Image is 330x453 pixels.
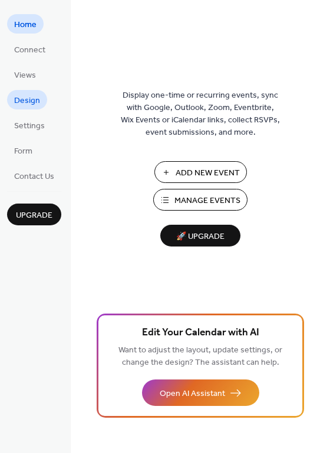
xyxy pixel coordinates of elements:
button: Open AI Assistant [142,379,259,406]
span: Edit Your Calendar with AI [142,325,259,341]
span: Views [14,69,36,82]
button: Manage Events [153,189,247,211]
span: Home [14,19,37,31]
a: Settings [7,115,52,135]
span: Settings [14,120,45,132]
a: Contact Us [7,166,61,185]
span: Connect [14,44,45,56]
span: Add New Event [176,167,240,179]
span: 🚀 Upgrade [167,229,233,245]
span: Contact Us [14,171,54,183]
button: Upgrade [7,204,61,225]
span: Manage Events [174,195,240,207]
button: 🚀 Upgrade [160,225,240,247]
a: Form [7,141,39,160]
span: Form [14,145,32,158]
span: Design [14,95,40,107]
span: Display one-time or recurring events, sync with Google, Outlook, Zoom, Eventbrite, Wix Events or ... [121,89,280,139]
a: Design [7,90,47,109]
span: Upgrade [16,209,52,222]
a: Home [7,14,44,34]
a: Connect [7,39,52,59]
span: Want to adjust the layout, update settings, or change the design? The assistant can help. [118,342,282,371]
span: Open AI Assistant [160,388,225,400]
a: Views [7,65,43,84]
button: Add New Event [154,161,247,183]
